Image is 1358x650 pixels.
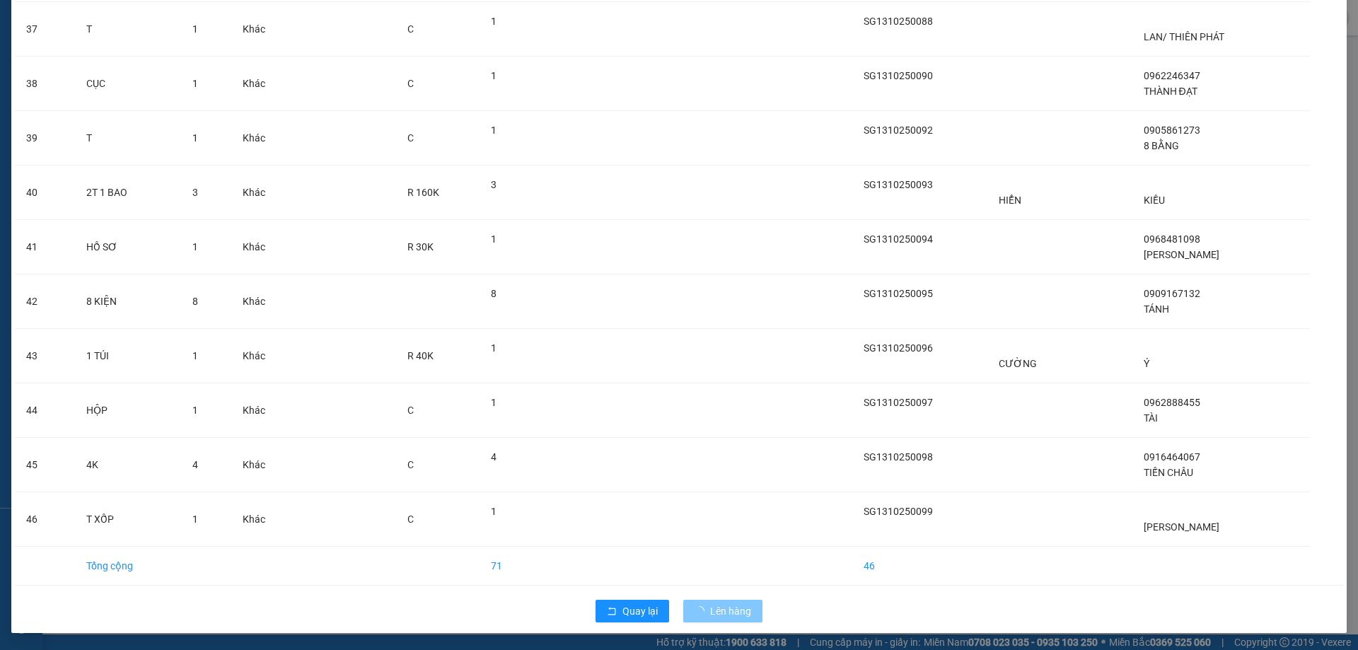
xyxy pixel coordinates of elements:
span: SG1310250096 [864,342,933,354]
span: TIẾN CHÂU [1144,467,1193,478]
td: Khác [231,166,298,220]
button: Lên hàng [683,600,762,622]
td: Khác [231,57,298,111]
span: 1 [192,513,198,525]
span: R 160K [407,187,439,198]
td: Khác [231,2,298,57]
td: Tổng cộng [75,547,181,586]
span: 1 [192,350,198,361]
td: CỤC [75,57,181,111]
div: [PERSON_NAME] [166,12,279,44]
td: 4K [75,438,181,492]
td: 44 [15,383,75,438]
td: 40 [15,166,75,220]
td: Khác [231,438,298,492]
span: 0968481098 [1144,233,1200,245]
span: 1 [491,16,497,27]
span: 8 [491,288,497,299]
td: 2T 1 BAO [75,166,181,220]
span: R 30K [407,241,434,253]
span: Gửi: [12,12,34,27]
td: 41 [15,220,75,274]
span: 8 [192,296,198,307]
span: Lên hàng [710,603,751,619]
td: Khác [231,329,298,383]
span: SG1310250090 [864,70,933,81]
span: Nhận: [166,12,199,27]
span: [PERSON_NAME] [1144,249,1219,260]
td: 46 [15,492,75,547]
span: KIỀU [1144,195,1165,206]
span: C [407,513,414,525]
span: loading [695,606,710,616]
span: 1 [491,124,497,136]
span: CƯỜNG [999,358,1037,369]
td: 37 [15,2,75,57]
td: 43 [15,329,75,383]
td: Khác [231,383,298,438]
span: 0962888455 [1144,397,1200,408]
span: 0962246347 [1144,70,1200,81]
span: 8 BẰNG [1144,140,1179,151]
td: 8 KIỆN [75,274,181,329]
td: 39 [15,111,75,166]
span: SG1310250092 [864,124,933,136]
span: HIỂN [999,195,1021,206]
span: 4 [192,459,198,470]
td: Khác [231,111,298,166]
span: 3 [192,187,198,198]
td: 45 [15,438,75,492]
span: rollback [607,606,617,617]
span: TÁNH [1144,303,1169,315]
span: 3 [491,179,497,190]
span: 1 [192,23,198,35]
span: SL [128,89,147,109]
span: SG1310250093 [864,179,933,190]
td: HỒ SƠ [75,220,181,274]
td: Khác [231,492,298,547]
span: C [407,405,414,416]
span: 1 [192,132,198,144]
div: TÀI [166,44,279,61]
span: 4 [491,451,497,463]
span: SG1310250097 [864,397,933,408]
span: THÀNH ĐẠT [1144,86,1197,97]
span: LAN/ THIÊN PHÁT [1144,31,1224,42]
span: 1 [491,70,497,81]
span: 0905861273 [1144,124,1200,136]
div: Tên hàng: HỘP ( : 1 ) [12,91,279,108]
span: C [407,132,414,144]
span: SG1310250095 [864,288,933,299]
span: SG1310250088 [864,16,933,27]
span: TÀI [1144,412,1158,424]
span: 0916464067 [1144,451,1200,463]
td: 46 [852,547,987,586]
div: [GEOGRAPHIC_DATA] [12,12,156,44]
button: rollbackQuay lại [596,600,669,622]
span: 1 [192,78,198,89]
span: Quay lại [622,603,658,619]
span: C [407,459,414,470]
span: 1 [491,342,497,354]
td: T [75,111,181,166]
span: 1 [491,506,497,517]
span: SG1310250098 [864,451,933,463]
td: T XỐP [75,492,181,547]
span: C [407,23,414,35]
span: 1 [192,405,198,416]
span: Ý [1144,358,1149,369]
span: SG1310250094 [864,233,933,245]
td: T [75,2,181,57]
td: Khác [231,274,298,329]
span: 0909167132 [1144,288,1200,299]
td: 71 [480,547,566,586]
span: C [407,78,414,89]
span: 1 [192,241,198,253]
td: 42 [15,274,75,329]
span: 1 [491,397,497,408]
span: [PERSON_NAME] [1144,521,1219,533]
td: 1 TÚI [75,329,181,383]
td: 38 [15,57,75,111]
span: 1 [491,233,497,245]
span: SG1310250099 [864,506,933,517]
